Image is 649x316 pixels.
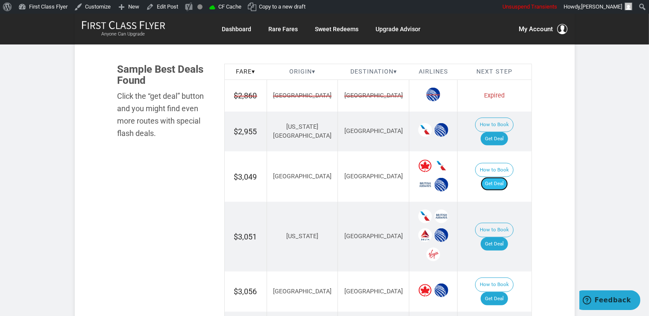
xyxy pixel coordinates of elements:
[273,123,332,139] span: [US_STATE][GEOGRAPHIC_DATA]
[581,3,622,10] span: [PERSON_NAME]
[222,21,252,37] a: Dashboard
[234,232,257,241] span: $3,051
[426,88,440,101] span: United
[224,64,267,80] th: Fare
[312,68,315,75] span: ▾
[344,127,403,135] span: [GEOGRAPHIC_DATA]
[418,178,432,192] span: British Airways
[502,3,557,10] span: Unsuspend Transients
[481,237,508,251] a: Get Deal
[435,159,448,173] span: American Airlines
[344,173,403,180] span: [GEOGRAPHIC_DATA]
[418,284,432,297] span: Air Canada
[269,21,298,37] a: Rare Fares
[519,24,568,34] button: My Account
[435,210,448,223] span: British Airways
[435,178,448,192] span: United
[475,223,514,237] button: How to Book
[394,68,397,75] span: ▾
[475,278,514,292] button: How to Book
[234,127,257,136] span: $2,955
[418,228,432,242] span: Delta Airlines
[234,287,257,296] span: $3,056
[273,173,332,180] span: [GEOGRAPHIC_DATA]
[252,68,255,75] span: ▾
[435,228,448,242] span: United
[234,172,257,181] span: $3,049
[273,288,332,295] span: [GEOGRAPHIC_DATA]
[117,90,211,139] div: Click the “get deal” button and you might find even more routes with special flash deals.
[475,163,514,177] button: How to Book
[579,290,640,312] iframe: Opens a widget where you can find more information
[117,64,211,86] h3: Sample Best Deals Found
[82,21,165,38] a: First Class FlyerAnyone Can Upgrade
[315,21,359,37] a: Sweet Redeems
[418,210,432,223] span: American Airlines
[82,21,165,30] img: First Class Flyer
[82,31,165,37] small: Anyone Can Upgrade
[286,233,318,240] span: [US_STATE]
[344,233,403,240] span: [GEOGRAPHIC_DATA]
[435,284,448,297] span: United
[519,24,553,34] span: My Account
[338,64,409,80] th: Destination
[481,177,508,191] a: Get Deal
[409,64,458,80] th: Airlines
[344,288,403,295] span: [GEOGRAPHIC_DATA]
[481,292,508,306] a: Get Deal
[273,92,332,100] span: [GEOGRAPHIC_DATA]
[344,92,403,100] span: [GEOGRAPHIC_DATA]
[435,123,448,137] span: United
[481,132,508,146] a: Get Deal
[426,248,440,261] span: Virgin Atlantic
[484,92,505,99] span: Expired
[376,21,421,37] a: Upgrade Advisor
[267,64,338,80] th: Origin
[458,64,532,80] th: Next Step
[234,90,257,101] span: $2,860
[418,123,432,137] span: American Airlines
[475,118,514,132] button: How to Book
[418,159,432,173] span: Air Canada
